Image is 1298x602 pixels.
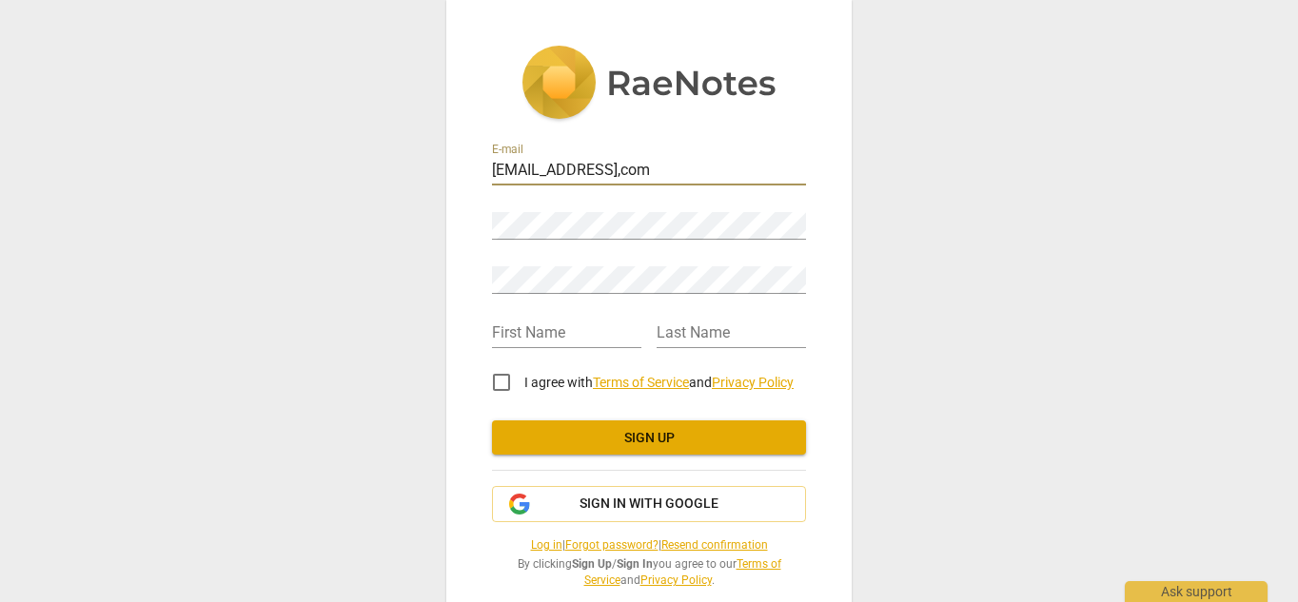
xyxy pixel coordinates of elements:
img: 5ac2273c67554f335776073100b6d88f.svg [521,46,777,124]
span: Sign in with Google [580,495,718,514]
a: Resend confirmation [661,538,768,552]
a: Privacy Policy [640,573,712,587]
label: E-mail [492,145,523,156]
div: Ask support [1125,581,1268,602]
span: I agree with and [524,375,794,390]
span: By clicking / you agree to our and . [492,556,806,588]
a: Privacy Policy [712,375,794,390]
button: Sign in with Google [492,486,806,522]
a: Terms of Service [584,557,781,587]
b: Sign Up [572,557,612,571]
a: Log in [531,538,562,552]
a: Forgot password? [565,538,659,552]
b: Sign In [617,557,653,571]
a: Terms of Service [593,375,689,390]
span: Sign up [507,429,791,448]
button: Sign up [492,420,806,455]
span: | | [492,537,806,553]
